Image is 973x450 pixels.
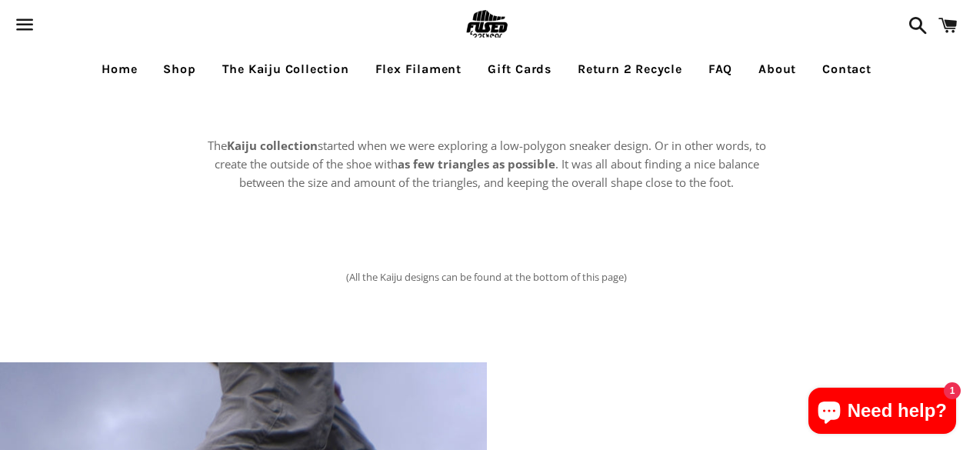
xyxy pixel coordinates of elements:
strong: Kaiju collection [227,138,318,153]
strong: as few triangles as possible [398,156,555,172]
a: Contact [811,50,883,88]
a: Flex Filament [364,50,473,88]
p: (All the Kaiju designs can be found at the bottom of this page) [301,253,672,301]
p: The started when we were exploring a low-polygon sneaker design. Or in other words, to create the... [202,136,771,192]
a: Gift Cards [476,50,563,88]
a: Return 2 Recycle [566,50,694,88]
a: The Kaiju Collection [211,50,361,88]
a: Shop [152,50,207,88]
a: Home [90,50,148,88]
a: FAQ [697,50,744,88]
a: About [747,50,808,88]
inbox-online-store-chat: Shopify online store chat [804,388,961,438]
